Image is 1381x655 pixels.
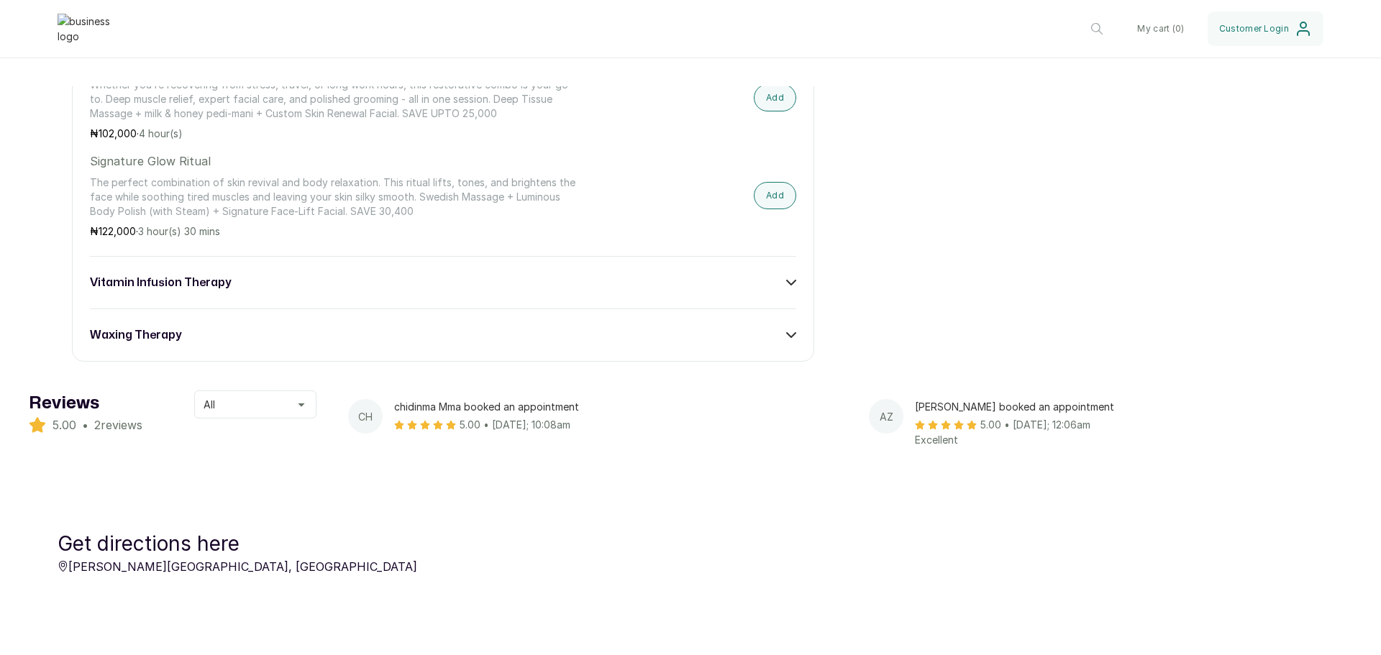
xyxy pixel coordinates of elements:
[90,274,231,291] h3: vitamin infusion therapy
[754,84,796,111] button: Add
[1126,12,1195,46] button: My cart (0)
[915,399,1344,414] p: [PERSON_NAME]
[394,399,823,414] p: chidinma Mma
[82,416,88,434] span: •
[90,78,584,121] p: Whether you’re recovering from stress, travel, or long work hours, this restorative combo is your...
[1219,23,1289,35] span: Customer Login
[204,397,215,412] span: All
[90,127,584,141] p: ₦ ·
[459,417,480,432] span: 5.00
[1208,12,1323,46] button: Customer Login
[58,14,115,44] img: business logo
[999,400,1114,413] span: booked an appointment
[880,409,893,424] span: A Z
[1013,417,1090,432] span: [DATE]; 12:06am
[29,390,142,416] h2: Reviews
[90,326,181,344] h3: waxing therapy
[483,417,489,432] span: •
[90,152,584,170] p: Signature Glow Ritual
[915,432,1344,449] p: Excellent
[58,558,417,575] p: [PERSON_NAME][GEOGRAPHIC_DATA], [GEOGRAPHIC_DATA]
[52,416,76,434] span: 5.00
[90,224,584,239] p: ₦ ·
[99,127,137,139] span: 102,000
[754,182,796,209] button: Add
[980,417,1001,432] span: 5.00
[492,417,570,432] span: [DATE]; 10:08am
[94,416,142,434] span: 2 reviews
[138,225,220,237] span: 3 hour(s) 30 mins
[1004,417,1010,432] span: •
[194,390,316,418] button: All
[90,175,584,219] p: The perfect combination of skin revival and body relaxation. This ritual lifts, tones, and bright...
[139,127,183,139] span: 4 hour(s)
[58,529,417,558] p: Get directions here
[99,225,136,237] span: 122,000
[464,400,579,413] span: booked an appointment
[358,409,373,424] span: C H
